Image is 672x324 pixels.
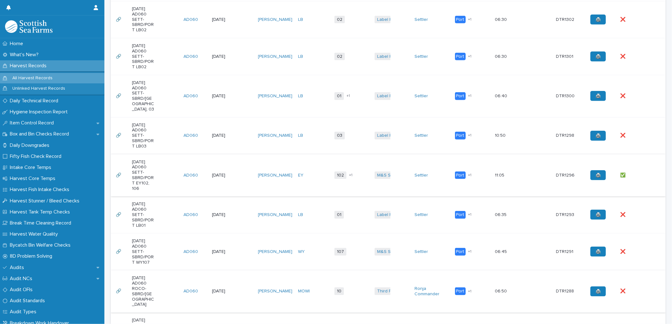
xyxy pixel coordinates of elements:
[116,53,122,59] p: 🔗
[590,286,606,297] a: 🖨️
[258,54,293,59] a: [PERSON_NAME]
[111,154,666,196] tr: 🔗🔗 [DATE] AD060 SETT-SBRD/PORT EY102, 106AD060 [DATE][PERSON_NAME] EY 102+1M&S Select Settler Por...
[455,211,466,219] div: Port
[620,211,627,218] p: ❌
[590,131,606,141] a: 🖨️
[590,15,606,25] a: 🖨️
[132,43,154,70] p: [DATE] AD060 SETT-SBRD/PORT LB02
[7,176,60,182] p: Harvest Core Temps
[620,16,627,22] p: ❌
[556,92,576,99] p: DTR1300
[7,187,74,193] p: Harvest Fish Intake Checks
[7,253,57,259] p: 8D Problem Solving
[620,92,627,99] p: ❌
[595,134,601,138] span: 🖨️
[7,63,52,69] p: Harvest Records
[212,54,234,59] p: [DATE]
[7,276,37,282] p: Audit NCs
[184,289,198,294] a: AD060
[377,173,401,178] a: M&S Select
[620,132,627,138] p: ❌
[334,287,344,295] span: 10
[455,16,466,24] div: Port
[184,93,198,99] a: AD060
[377,249,401,255] a: M&S Select
[377,289,415,294] a: Third Party Salmon
[595,289,601,294] span: 🖨️
[590,210,606,220] a: 🖨️
[258,173,293,178] a: [PERSON_NAME]
[595,17,601,22] span: 🖨️
[7,153,66,159] p: Fifty Fish Check Record
[7,165,56,171] p: Intake Core Temps
[556,16,576,22] p: DTR1302
[184,54,198,59] a: AD060
[495,53,508,59] p: 06:30
[334,248,346,256] span: 107
[468,250,472,254] span: + 1
[116,248,122,255] p: 🔗
[298,173,303,178] a: EY
[258,212,293,218] a: [PERSON_NAME]
[7,41,28,47] p: Home
[298,249,305,255] a: WY
[7,131,74,137] p: Box and Bin Checks Record
[7,309,41,315] p: Audit Types
[334,211,344,219] span: 01
[468,94,472,98] span: + 1
[7,109,73,115] p: Hygiene Inspection Report
[595,173,601,177] span: 🖨️
[7,198,84,204] p: Harvest Stunner / Bleed Checks
[116,16,122,22] p: 🔗
[468,213,472,217] span: + 1
[495,171,506,178] p: 11:05
[377,133,403,138] a: Label Rouge
[298,54,303,59] a: LB
[132,159,154,191] p: [DATE] AD060 SETT-SBRD/PORT EY102, 106
[415,212,428,218] a: Settler
[415,249,428,255] a: Settler
[116,211,122,218] p: 🔗
[495,16,508,22] p: 06:30
[212,93,234,99] p: [DATE]
[415,173,428,178] a: Settler
[455,92,466,100] div: Port
[298,212,303,218] a: LB
[212,173,234,178] p: [DATE]
[334,92,344,100] span: 01
[468,18,472,21] span: + 1
[495,248,508,255] p: 06:45
[7,231,63,237] p: Harvest Water Quality
[298,133,303,138] a: LB
[595,94,601,98] span: 🖨️
[334,53,345,61] span: 02
[132,238,154,265] p: [DATE] AD060 SETT-SBRD/PORT WY107
[415,133,428,138] a: Settler
[132,6,154,33] p: [DATE] AD060 SETT-SBRD/PORT LB02
[415,17,428,22] a: Settler
[132,123,154,149] p: [DATE] AD060 SETT-SBRD/PORT LB03
[132,80,154,112] p: [DATE] AD060 SETT-SBRD/[GEOGRAPHIC_DATA], 03
[556,248,575,255] p: DTR1291
[455,53,466,61] div: Port
[111,38,666,75] tr: 🔗🔗 [DATE] AD060 SETT-SBRD/PORT LB02AD060 [DATE][PERSON_NAME] LB 02Label Rouge Settler Port+106:30...
[334,171,346,179] span: 102
[590,170,606,180] a: 🖨️
[7,298,50,304] p: Audit Standards
[7,52,44,58] p: What's New?
[258,17,293,22] a: [PERSON_NAME]
[334,16,345,24] span: 02
[258,249,293,255] a: [PERSON_NAME]
[415,54,428,59] a: Settler
[116,92,122,99] p: 🔗
[7,220,76,226] p: Break Time Cleaning Record
[495,92,508,99] p: 06:40
[132,201,154,228] p: [DATE] AD060 SETT-SBRD/PORT LB01
[556,132,576,138] p: DTR1298
[184,173,198,178] a: AD060
[468,134,472,137] span: + 1
[415,93,428,99] a: Settler
[595,249,601,254] span: 🖨️
[495,211,508,218] p: 06:35
[556,287,576,294] p: DTR1288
